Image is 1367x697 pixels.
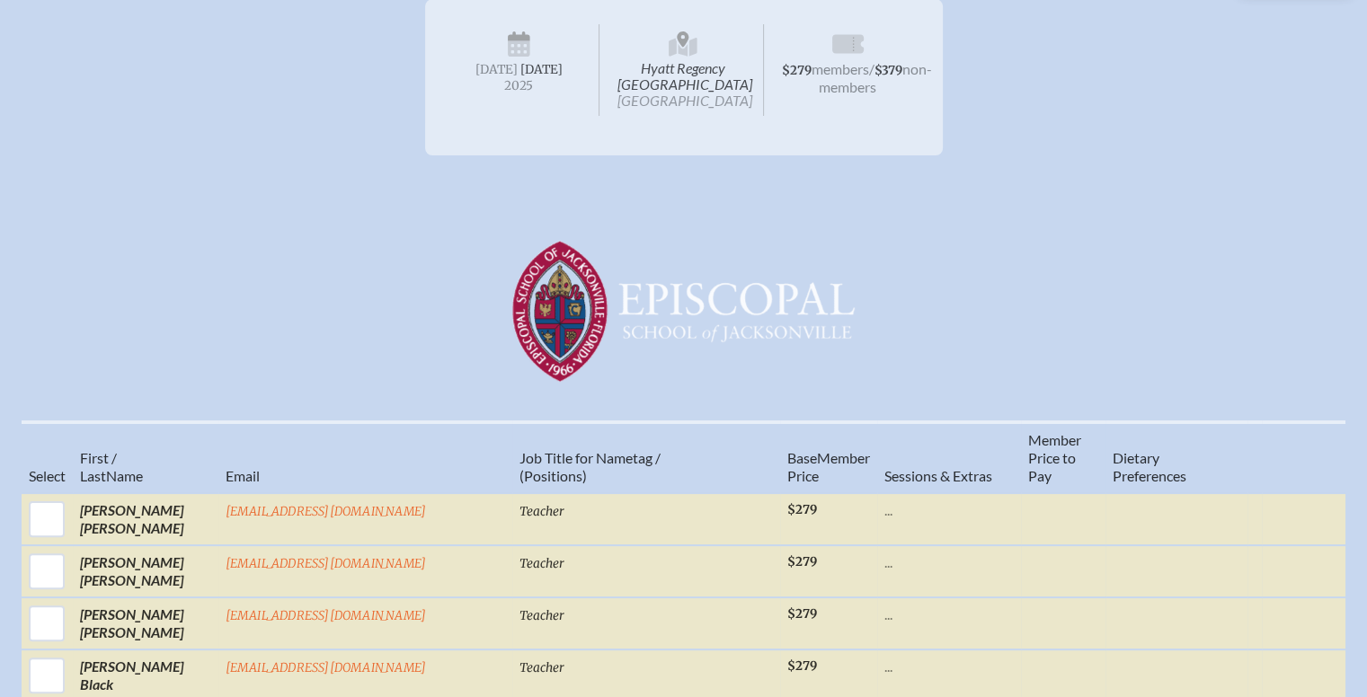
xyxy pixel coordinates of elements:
[857,449,870,466] span: er
[780,422,877,493] th: Memb
[787,554,817,569] span: $279
[226,608,427,623] a: [EMAIL_ADDRESS][DOMAIN_NAME]
[603,24,764,116] span: Hyatt Regency [GEOGRAPHIC_DATA]
[73,422,218,493] th: Name
[869,60,874,77] span: /
[787,502,817,517] span: $279
[519,660,564,675] span: Teacher
[218,422,512,493] th: Email
[884,501,1014,519] p: ...
[884,657,1014,675] p: ...
[520,62,563,77] span: [DATE]
[226,504,427,519] a: [EMAIL_ADDRESS][DOMAIN_NAME]
[73,597,218,649] td: [PERSON_NAME] [PERSON_NAME]
[504,234,864,388] img: Episcopal School of Jacksonville
[519,556,564,571] span: Teacher
[226,556,427,571] a: [EMAIL_ADDRESS][DOMAIN_NAME]
[519,504,564,519] span: Teacher
[819,60,932,95] span: non-members
[787,449,817,466] span: Base
[782,63,812,78] span: $279
[874,63,902,78] span: $379
[812,60,869,77] span: members
[226,660,427,675] a: [EMAIL_ADDRESS][DOMAIN_NAME]
[877,422,1021,493] th: Sessions & Extras
[787,658,817,674] span: $279
[454,79,585,93] span: 2025
[519,608,564,623] span: Teacher
[475,62,518,77] span: [DATE]
[884,605,1014,623] p: ...
[73,545,218,597] td: [PERSON_NAME] [PERSON_NAME]
[73,493,218,545] td: [PERSON_NAME] [PERSON_NAME]
[1113,449,1186,484] span: ary Preferences
[884,553,1014,571] p: ...
[787,606,817,622] span: $279
[787,467,819,484] span: Price
[29,467,66,484] span: Select
[617,92,752,109] span: [GEOGRAPHIC_DATA]
[80,449,117,466] span: First /
[512,422,780,493] th: Job Title for Nametag / (Positions)
[80,467,106,484] span: Last
[1105,422,1247,493] th: Diet
[1021,422,1105,493] th: Member Price to Pay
